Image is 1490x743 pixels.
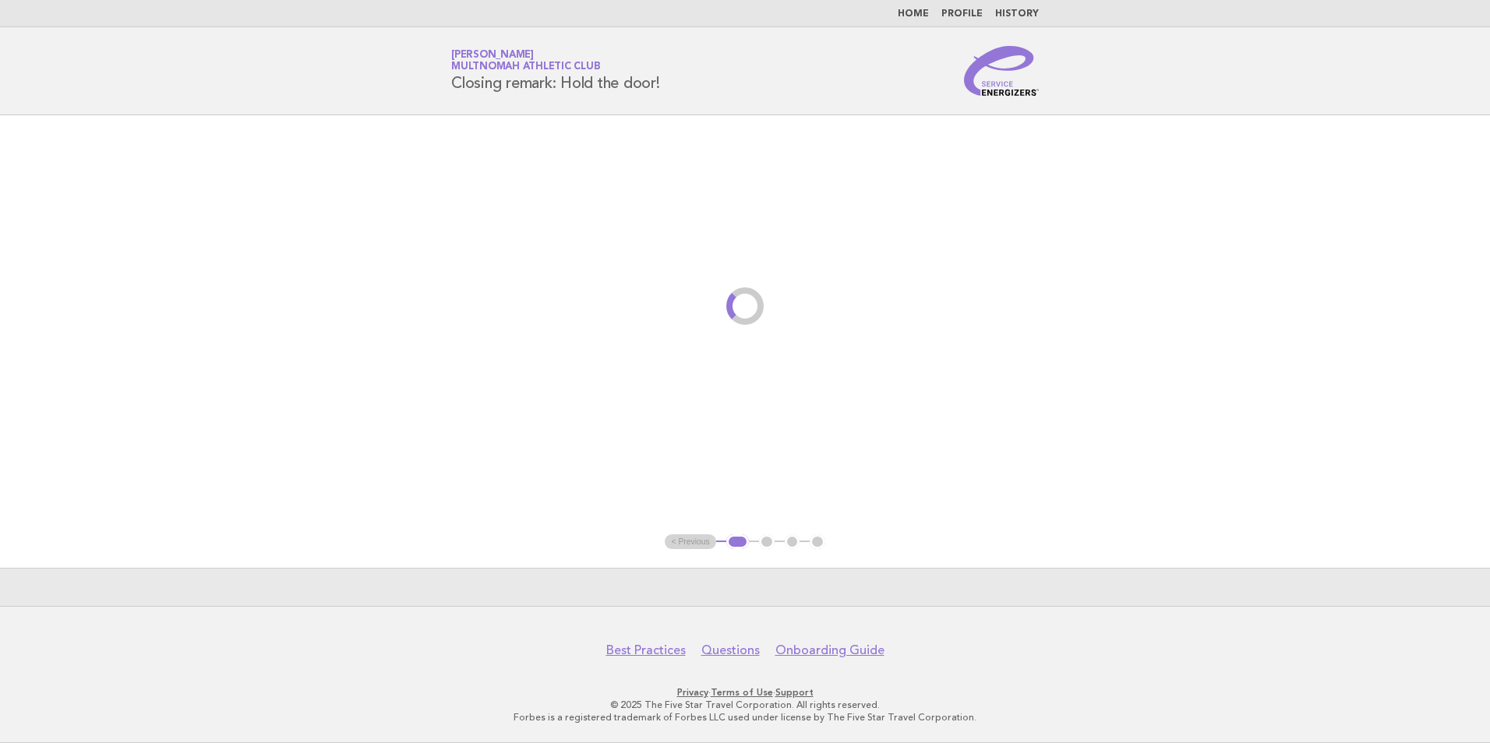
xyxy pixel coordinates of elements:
[606,643,686,658] a: Best Practices
[268,711,1222,724] p: Forbes is a registered trademark of Forbes LLC used under license by The Five Star Travel Corpora...
[451,50,600,72] a: [PERSON_NAME]Multnomah Athletic Club
[451,62,600,72] span: Multnomah Athletic Club
[775,643,884,658] a: Onboarding Guide
[711,687,773,698] a: Terms of Use
[268,699,1222,711] p: © 2025 The Five Star Travel Corporation. All rights reserved.
[995,9,1039,19] a: History
[775,687,814,698] a: Support
[941,9,983,19] a: Profile
[451,51,660,91] h1: Closing remark: Hold the door!
[898,9,929,19] a: Home
[964,46,1039,96] img: Service Energizers
[701,643,760,658] a: Questions
[268,686,1222,699] p: · ·
[677,687,708,698] a: Privacy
